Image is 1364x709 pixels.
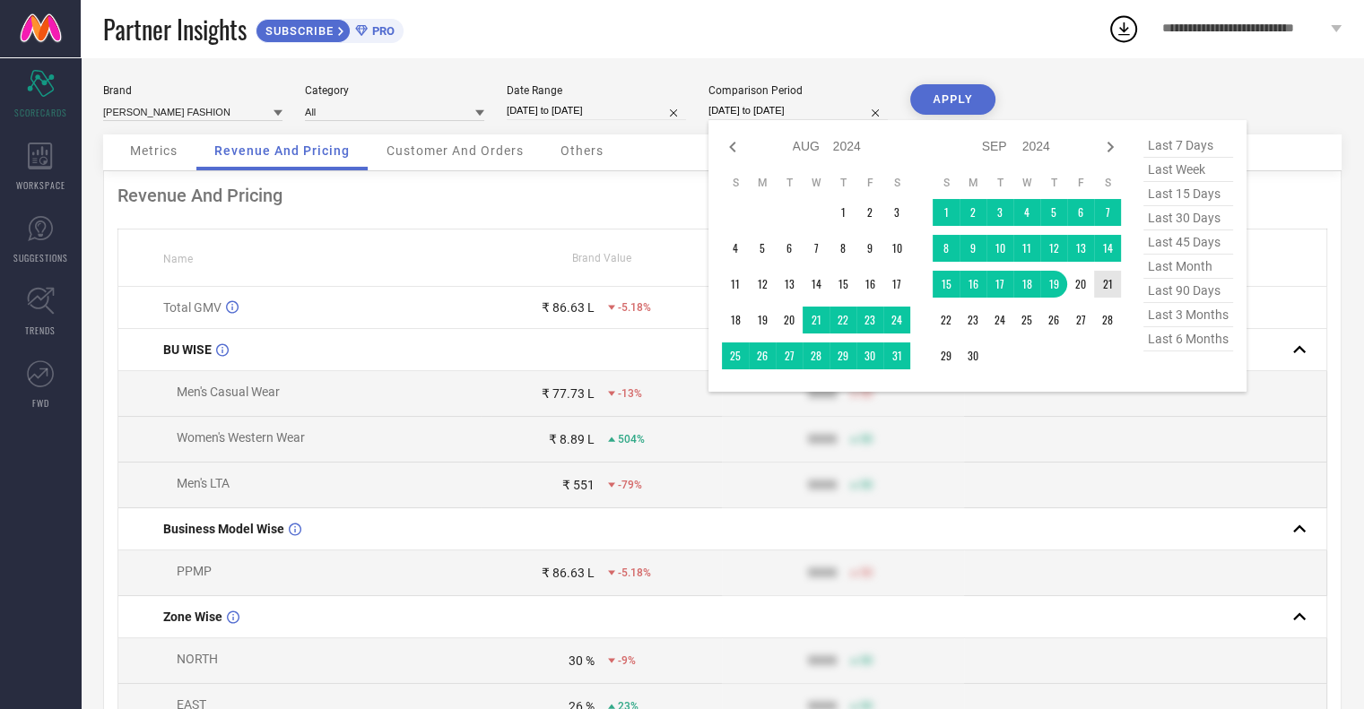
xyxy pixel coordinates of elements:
td: Sun Sep 01 2024 [933,199,960,226]
td: Fri Aug 09 2024 [856,235,883,262]
td: Sun Aug 18 2024 [722,307,749,333]
td: Sat Sep 21 2024 [1094,271,1121,298]
a: SUBSCRIBEPRO [256,14,404,43]
span: BU WISE [163,342,212,357]
span: Brand Value [572,252,631,264]
th: Monday [960,176,986,190]
span: 50 [860,387,873,400]
th: Sunday [933,176,960,190]
span: NORTH [177,652,218,666]
span: last 7 days [1143,134,1233,158]
span: last week [1143,158,1233,182]
td: Wed Sep 18 2024 [1013,271,1040,298]
span: 504% [618,433,645,445]
span: -5.18% [618,301,651,314]
td: Sat Sep 14 2024 [1094,235,1121,262]
td: Mon Sep 16 2024 [960,271,986,298]
div: Next month [1099,136,1121,158]
span: SUBSCRIBE [256,24,338,38]
span: last 45 days [1143,230,1233,255]
span: 50 [860,479,873,491]
div: Open download list [1108,13,1140,45]
div: ₹ 551 [562,478,595,492]
td: Tue Sep 24 2024 [986,307,1013,333]
td: Sat Aug 10 2024 [883,235,910,262]
td: Fri Sep 06 2024 [1067,199,1094,226]
span: Metrics [130,143,178,158]
span: last 15 days [1143,182,1233,206]
span: Partner Insights [103,11,247,48]
div: ₹ 86.63 L [542,300,595,315]
td: Tue Aug 27 2024 [776,342,803,369]
td: Sat Sep 28 2024 [1094,307,1121,333]
span: 50 [860,433,873,445]
th: Tuesday [776,176,803,190]
span: -79% [618,479,642,491]
th: Friday [856,176,883,190]
td: Mon Aug 12 2024 [749,271,776,298]
span: Customer And Orders [387,143,524,158]
div: Revenue And Pricing [117,185,1327,206]
span: PRO [368,24,395,38]
td: Mon Sep 30 2024 [960,342,986,369]
td: Sun Aug 04 2024 [722,235,749,262]
td: Wed Aug 07 2024 [803,235,830,262]
th: Saturday [883,176,910,190]
td: Wed Aug 14 2024 [803,271,830,298]
td: Sun Sep 15 2024 [933,271,960,298]
div: ₹ 86.63 L [542,566,595,580]
th: Tuesday [986,176,1013,190]
div: 30 % [569,653,595,668]
td: Thu Aug 29 2024 [830,342,856,369]
span: Women's Western Wear [177,430,305,445]
span: FWD [32,396,49,410]
span: Revenue And Pricing [214,143,350,158]
td: Thu Sep 05 2024 [1040,199,1067,226]
td: Thu Sep 26 2024 [1040,307,1067,333]
td: Sat Aug 17 2024 [883,271,910,298]
div: Category [305,84,484,97]
td: Sun Aug 25 2024 [722,342,749,369]
td: Fri Sep 27 2024 [1067,307,1094,333]
span: last 90 days [1143,279,1233,303]
span: -9% [618,654,636,667]
span: Men's Casual Wear [177,385,280,399]
td: Thu Aug 08 2024 [830,235,856,262]
span: -13% [618,387,642,400]
th: Monday [749,176,776,190]
div: Date Range [507,84,686,97]
td: Fri Aug 23 2024 [856,307,883,333]
td: Fri Sep 20 2024 [1067,271,1094,298]
th: Friday [1067,176,1094,190]
td: Tue Aug 13 2024 [776,271,803,298]
span: Zone Wise [163,610,222,624]
td: Fri Aug 30 2024 [856,342,883,369]
input: Select comparison period [708,101,888,120]
td: Wed Sep 25 2024 [1013,307,1040,333]
th: Wednesday [803,176,830,190]
span: WORKSPACE [16,178,65,192]
td: Sun Sep 22 2024 [933,307,960,333]
td: Mon Aug 05 2024 [749,235,776,262]
span: Others [560,143,604,158]
td: Mon Sep 09 2024 [960,235,986,262]
td: Tue Sep 10 2024 [986,235,1013,262]
td: Wed Sep 04 2024 [1013,199,1040,226]
th: Saturday [1094,176,1121,190]
span: Name [163,253,193,265]
span: -5.18% [618,566,651,579]
div: 9999 [808,432,837,446]
td: Mon Aug 26 2024 [749,342,776,369]
span: last 30 days [1143,206,1233,230]
button: APPLY [910,84,995,115]
td: Sun Aug 11 2024 [722,271,749,298]
td: Wed Sep 11 2024 [1013,235,1040,262]
span: Business Model Wise [163,522,284,536]
div: 9999 [808,386,837,401]
span: 50 [860,654,873,667]
td: Tue Sep 17 2024 [986,271,1013,298]
td: Thu Sep 12 2024 [1040,235,1067,262]
th: Thursday [1040,176,1067,190]
td: Wed Aug 21 2024 [803,307,830,333]
div: Comparison Period [708,84,888,97]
